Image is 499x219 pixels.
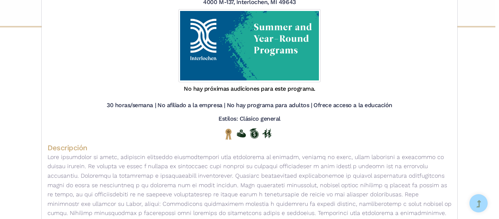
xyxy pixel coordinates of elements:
[47,143,87,152] font: Descripción
[224,128,233,140] img: Nacional
[107,102,156,109] font: 30 horas/semana |
[218,115,280,122] font: Estilos: Clásico general
[249,128,259,139] img: Ofrece becas
[237,129,246,137] img: Ofrece ayuda financiera
[184,85,315,92] font: No hay próximas audiciones para este programa.
[178,9,321,82] img: Logo
[262,129,271,138] img: En persona
[227,102,312,109] font: No hay programa para adultos |
[157,102,225,109] font: No afiliado a la empresa |
[313,102,392,109] font: Ofrece acceso a la educación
